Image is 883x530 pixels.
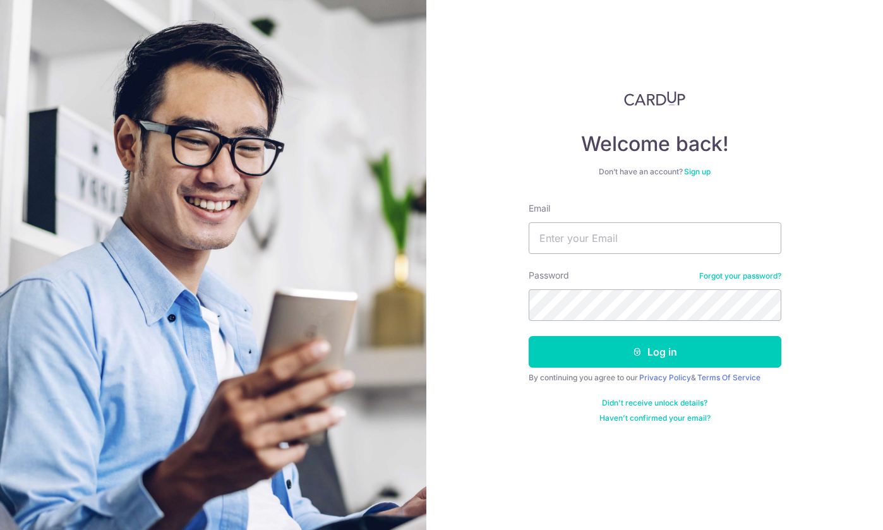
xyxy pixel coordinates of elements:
a: Didn't receive unlock details? [602,398,707,408]
button: Log in [529,336,781,368]
a: Sign up [684,167,711,176]
div: By continuing you agree to our & [529,373,781,383]
h4: Welcome back! [529,131,781,157]
label: Password [529,269,569,282]
a: Forgot your password? [699,271,781,281]
div: Don’t have an account? [529,167,781,177]
img: CardUp Logo [624,91,686,106]
a: Privacy Policy [639,373,691,382]
a: Terms Of Service [697,373,760,382]
label: Email [529,202,550,215]
a: Haven't confirmed your email? [599,413,711,423]
input: Enter your Email [529,222,781,254]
